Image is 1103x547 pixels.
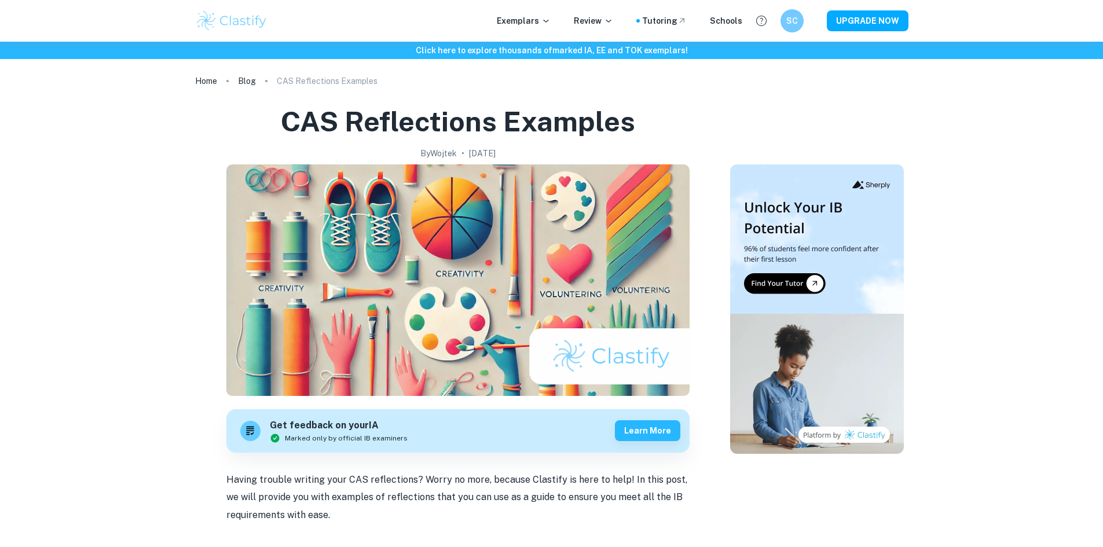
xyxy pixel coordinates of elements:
button: UPGRADE NOW [827,10,908,31]
h1: CAS Reflections Examples [281,103,635,140]
p: Review [574,14,613,27]
p: Having trouble writing your CAS reflections? Worry no more, because Clastify is here to help! In ... [226,471,690,524]
h2: [DATE] [469,147,496,160]
a: Home [195,73,217,89]
a: Schools [710,14,742,27]
img: CAS Reflections Examples cover image [226,164,690,396]
img: Clastify logo [195,9,269,32]
h2: By Wojtek [420,147,457,160]
img: Thumbnail [730,164,904,454]
button: Help and Feedback [752,11,771,31]
button: Learn more [615,420,680,441]
h6: Click here to explore thousands of marked IA, EE and TOK exemplars ! [2,44,1101,57]
a: Tutoring [642,14,687,27]
p: CAS Reflections Examples [277,75,378,87]
h6: SC [785,14,798,27]
p: Exemplars [497,14,551,27]
button: SC [780,9,804,32]
p: • [461,147,464,160]
span: Marked only by official IB examiners [285,433,408,443]
a: Get feedback on yourIAMarked only by official IB examinersLearn more [226,409,690,453]
a: Blog [238,73,256,89]
h6: Get feedback on your IA [270,418,408,433]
